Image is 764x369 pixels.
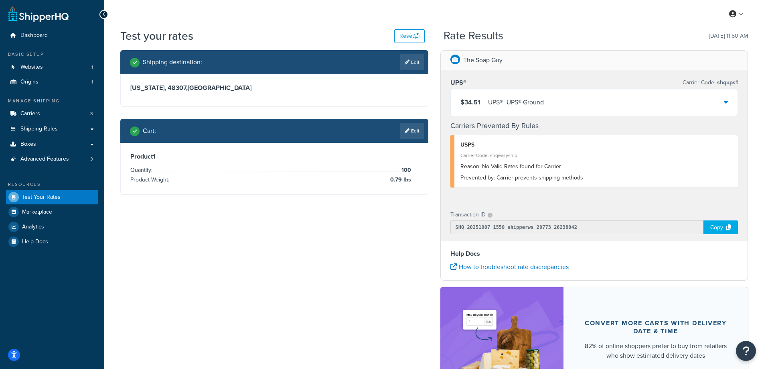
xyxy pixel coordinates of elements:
[6,60,98,75] li: Websites
[143,59,202,66] h2: Shipping destination :
[120,28,193,44] h1: Test your rates
[683,77,738,88] p: Carrier Code:
[450,209,486,220] p: Transaction ID
[6,75,98,90] a: Origins1
[460,98,480,107] span: $34.51
[20,141,36,148] span: Boxes
[400,54,424,70] a: Edit
[130,84,418,92] h3: [US_STATE], 48307 , [GEOGRAPHIC_DATA]
[22,224,44,230] span: Analytics
[6,75,98,90] li: Origins
[460,173,495,182] span: Prevented by:
[90,156,93,163] span: 3
[90,110,93,117] span: 3
[444,30,503,42] h2: Rate Results
[6,60,98,75] a: Websites1
[20,156,69,163] span: Advanced Features
[450,120,738,131] h4: Carriers Prevented By Rules
[6,28,98,43] a: Dashboard
[6,106,98,121] li: Carriers
[22,239,48,245] span: Help Docs
[22,194,61,201] span: Test Your Rates
[6,152,98,167] a: Advanced Features3
[6,220,98,234] a: Analytics
[488,97,544,108] div: UPS® - UPS® Ground
[6,98,98,104] div: Manage Shipping
[460,139,732,151] div: USPS
[703,220,738,234] div: Copy
[6,122,98,137] a: Shipping Rules
[6,51,98,58] div: Basic Setup
[715,78,738,87] span: shqups1
[6,106,98,121] a: Carriers3
[388,175,411,185] span: 0.79 lbs
[6,152,98,167] li: Advanced Features
[450,79,466,87] h3: UPS®
[460,150,732,161] div: Carrier Code: shqeasyship
[6,181,98,188] div: Resources
[6,137,98,152] a: Boxes
[394,29,425,43] button: Reset
[130,175,171,184] span: Product Weight:
[460,172,732,183] div: Carrier prevents shipping methods
[709,31,748,42] p: [DATE] 11:50 AM
[91,64,93,71] span: 1
[6,234,98,249] a: Help Docs
[130,166,154,174] span: Quantity:
[460,161,732,172] div: No Valid Rates found for Carrier
[460,162,480,171] span: Reason:
[400,123,424,139] a: Edit
[20,110,40,117] span: Carriers
[6,190,98,204] a: Test Your Rates
[130,153,418,161] h3: Product 1
[736,341,756,361] button: Open Resource Center
[22,209,52,216] span: Marketplace
[20,32,48,39] span: Dashboard
[463,55,503,66] p: The Soap Guy
[143,127,156,135] h2: Cart :
[20,79,39,86] span: Origins
[20,126,58,133] span: Shipping Rules
[6,205,98,219] a: Marketplace
[450,262,569,271] a: How to troubleshoot rate discrepancies
[20,64,43,71] span: Websites
[399,165,411,175] span: 100
[583,341,729,361] div: 82% of online shoppers prefer to buy from retailers who show estimated delivery dates
[450,249,738,259] h4: Help Docs
[91,79,93,86] span: 1
[583,319,729,335] div: Convert more carts with delivery date & time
